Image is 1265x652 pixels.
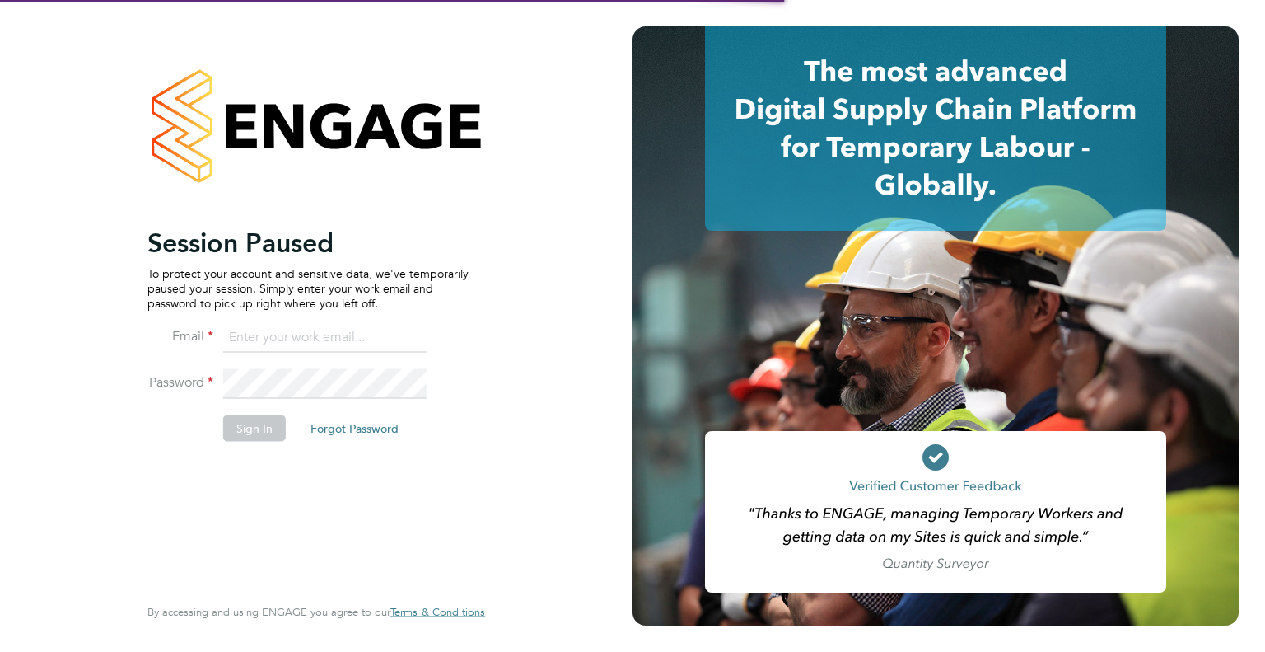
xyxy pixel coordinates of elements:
[147,226,469,259] h2: Session Paused
[147,265,469,311] p: To protect your account and sensitive data, we've temporarily paused your session. Simply enter y...
[297,415,412,441] button: Forgot Password
[223,323,427,353] input: Enter your work email...
[147,373,213,391] label: Password
[147,327,213,345] label: Email
[147,605,485,619] span: By accessing and using ENGAGE you agree to our
[223,415,286,441] button: Sign In
[390,606,485,619] a: Terms & Conditions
